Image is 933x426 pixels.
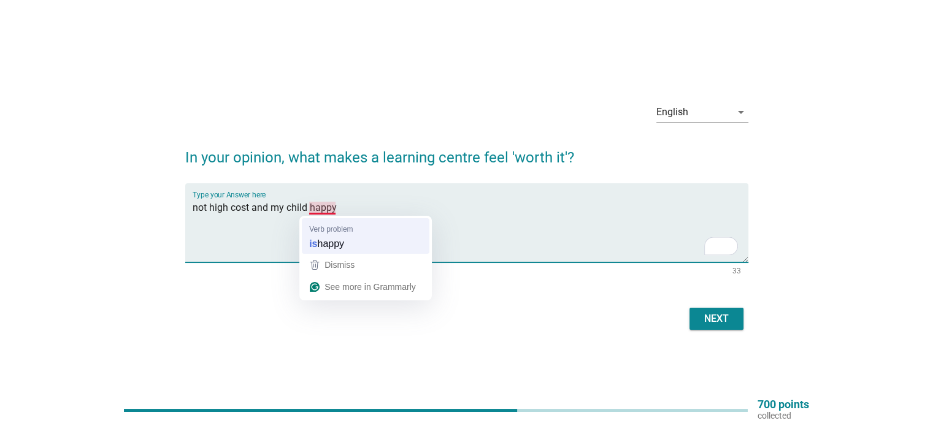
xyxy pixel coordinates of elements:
p: collected [758,410,809,421]
button: Next [689,308,743,330]
div: Next [699,311,734,326]
div: English [656,107,688,118]
textarea: To enrich screen reader interactions, please activate Accessibility in Grammarly extension settings [193,198,748,262]
h2: In your opinion, what makes a learning centre feel 'worth it'? [185,134,748,169]
p: 700 points [758,399,809,410]
div: 33 [732,267,741,275]
i: arrow_drop_down [734,105,748,120]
